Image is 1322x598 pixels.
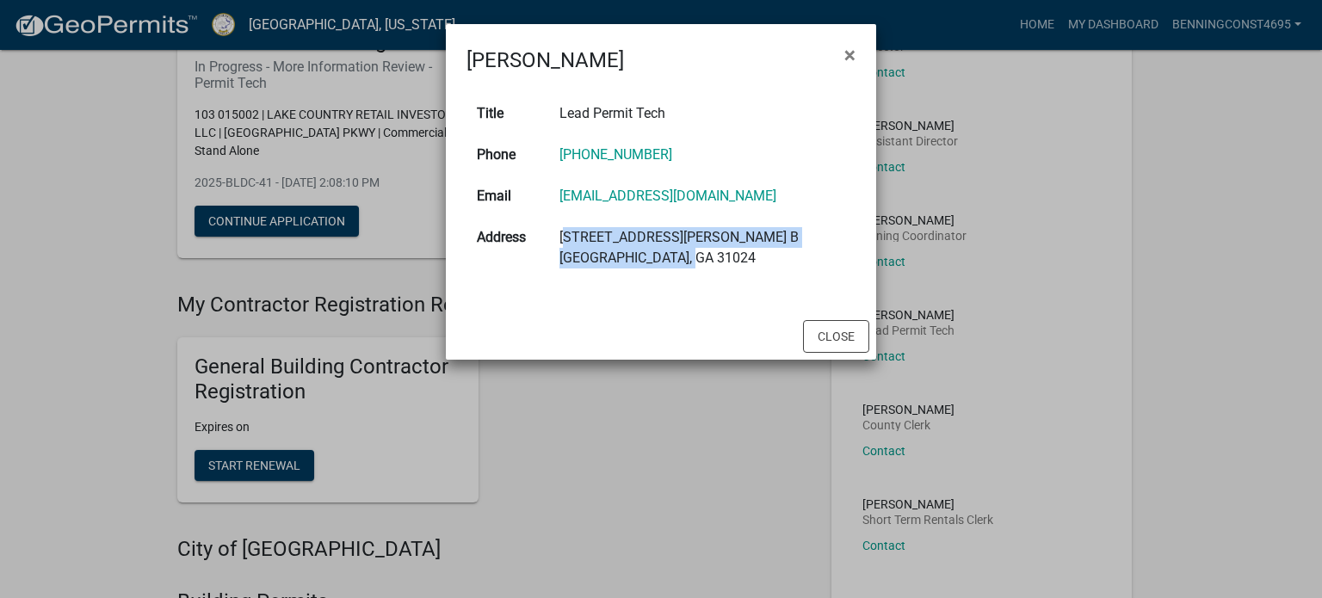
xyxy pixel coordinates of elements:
th: Email [466,176,549,217]
a: [EMAIL_ADDRESS][DOMAIN_NAME] [559,188,776,204]
button: Close [831,31,869,79]
span: × [844,43,856,67]
a: [PHONE_NUMBER] [559,146,672,163]
th: Address [466,217,549,279]
td: [STREET_ADDRESS][PERSON_NAME] B [GEOGRAPHIC_DATA], GA 31024 [549,217,856,279]
th: Phone [466,134,549,176]
button: Close [803,320,869,353]
th: Title [466,93,549,134]
td: Lead Permit Tech [549,93,856,134]
h4: [PERSON_NAME] [466,45,624,76]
